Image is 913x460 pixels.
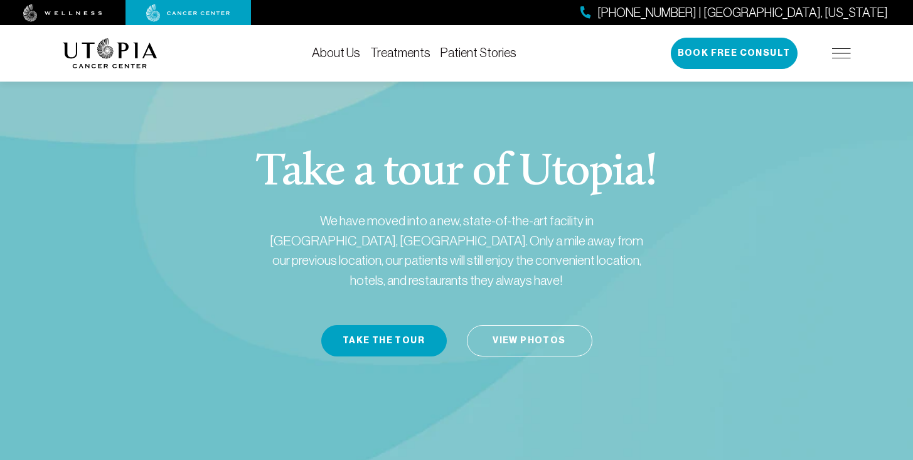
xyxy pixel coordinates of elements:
[671,38,798,69] button: Book Free Consult
[597,4,888,22] span: [PHONE_NUMBER] | [GEOGRAPHIC_DATA], [US_STATE]
[146,4,230,22] img: cancer center
[63,38,158,68] img: logo
[467,325,592,356] a: View Photos
[23,4,102,22] img: wellness
[312,46,360,60] a: About Us
[370,46,430,60] a: Treatments
[580,4,888,22] a: [PHONE_NUMBER] | [GEOGRAPHIC_DATA], [US_STATE]
[262,211,651,290] p: We have moved into a new, state-of-the-art facility in [GEOGRAPHIC_DATA], [GEOGRAPHIC_DATA]. Only...
[440,46,516,60] a: Patient Stories
[256,151,657,196] h1: Take a tour of Utopia!
[321,325,447,356] button: Take the Tour
[832,48,851,58] img: icon-hamburger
